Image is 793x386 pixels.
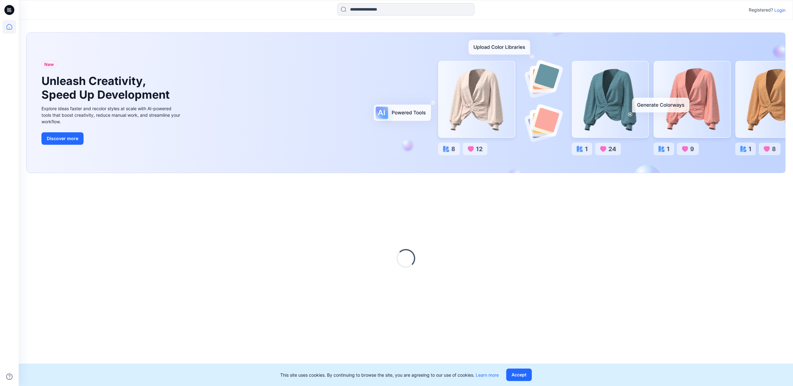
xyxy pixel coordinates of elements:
[280,372,499,378] p: This site uses cookies. By continuing to browse the site, you are agreeing to our use of cookies.
[44,61,54,68] span: New
[476,372,499,378] a: Learn more
[774,7,786,13] p: Login
[506,369,532,381] button: Accept
[41,74,172,101] h1: Unleash Creativity, Speed Up Development
[749,6,773,14] p: Registered?
[41,132,84,145] button: Discover more
[41,132,182,145] a: Discover more
[41,105,182,125] div: Explore ideas faster and recolor styles at scale with AI-powered tools that boost creativity, red...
